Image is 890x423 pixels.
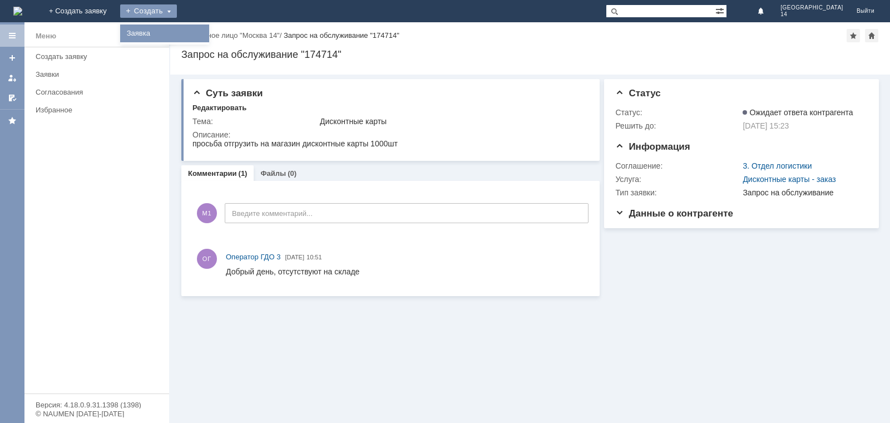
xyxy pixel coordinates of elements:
[36,88,162,96] div: Согласования
[615,141,690,152] span: Информация
[260,169,286,178] a: Файлы
[743,188,863,197] div: Запрос на обслуживание
[865,29,878,42] div: Сделать домашней страницей
[615,121,740,130] div: Решить до:
[615,108,740,117] div: Статус:
[615,161,740,170] div: Соглашение:
[120,4,177,18] div: Создать
[36,410,158,417] div: © NAUMEN [DATE]-[DATE]
[288,169,296,178] div: (0)
[780,11,843,18] span: 14
[743,161,812,170] a: 3. Отдел логистики
[285,254,304,260] span: [DATE]
[192,117,318,126] div: Тема:
[3,69,21,87] a: Мои заявки
[192,130,587,139] div: Описание:
[3,89,21,107] a: Мои согласования
[181,49,879,60] div: Запрос на обслуживание "174714"
[36,401,158,409] div: Версия: 4.18.0.9.31.1398 (1398)
[743,108,853,117] span: Ожидает ответа контрагента
[615,188,740,197] div: Тип заявки:
[181,31,284,40] div: /
[3,49,21,67] a: Создать заявку
[13,7,22,16] img: logo
[36,70,162,78] div: Заявки
[743,121,789,130] span: [DATE] 15:23
[192,104,246,112] div: Редактировать
[13,7,22,16] a: Перейти на домашнюю страницу
[226,252,280,263] a: Оператор ГДО 3
[36,52,162,61] div: Создать заявку
[31,83,167,101] a: Согласования
[615,208,733,219] span: Данные о контрагенте
[226,253,280,261] span: Оператор ГДО 3
[306,254,322,260] span: 10:51
[615,175,740,184] div: Услуга:
[239,169,248,178] div: (1)
[36,29,56,43] div: Меню
[615,88,660,99] span: Статус
[181,31,280,40] a: Контактное лицо "Москва 14"
[715,5,726,16] span: Расширенный поиск
[36,106,150,114] div: Избранное
[284,31,399,40] div: Запрос на обслуживание "174714"
[197,203,217,223] span: М1
[122,27,207,40] a: Заявка
[192,88,263,99] span: Суть заявки
[743,175,835,184] a: Дисконтные карты - заказ
[320,117,585,126] div: Дисконтные карты
[847,29,860,42] div: Добавить в избранное
[780,4,843,11] span: [GEOGRAPHIC_DATA]
[31,48,167,65] a: Создать заявку
[31,66,167,83] a: Заявки
[188,169,237,178] a: Комментарии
